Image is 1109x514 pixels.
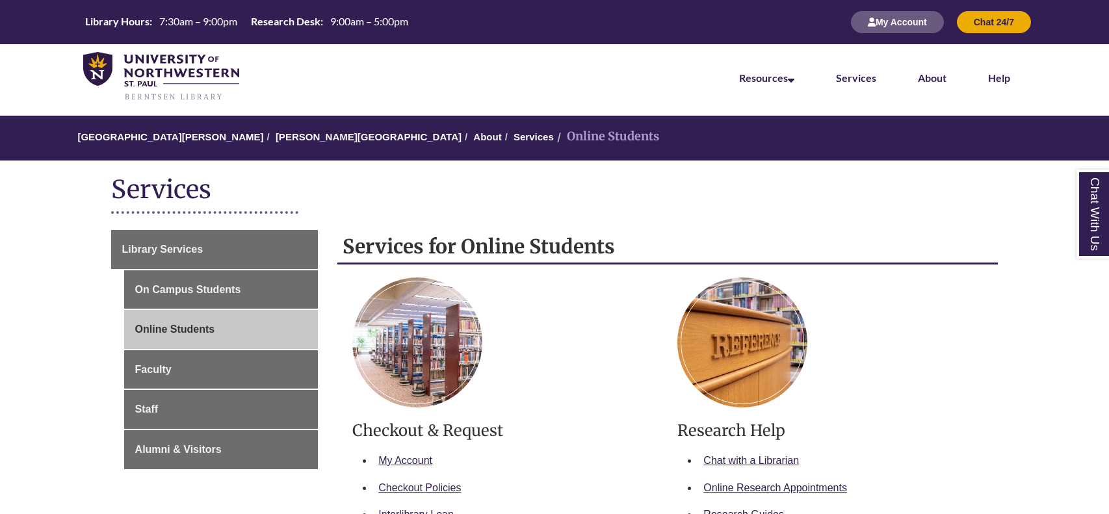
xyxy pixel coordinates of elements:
[703,455,799,466] a: Chat with a Librarian
[80,14,154,29] th: Library Hours:
[851,16,944,27] a: My Account
[352,420,658,441] h3: Checkout & Request
[957,11,1031,33] button: Chat 24/7
[378,455,432,466] a: My Account
[77,131,263,142] a: [GEOGRAPHIC_DATA][PERSON_NAME]
[330,15,408,27] span: 9:00am – 5:00pm
[246,14,325,29] th: Research Desk:
[111,230,319,469] div: Guide Page Menu
[159,15,237,27] span: 7:30am – 9:00pm
[677,420,983,441] h3: Research Help
[111,230,319,269] a: Library Services
[80,14,413,30] a: Hours Today
[276,131,462,142] a: [PERSON_NAME][GEOGRAPHIC_DATA]
[836,71,876,84] a: Services
[111,173,998,208] h1: Services
[988,71,1010,84] a: Help
[124,430,319,469] a: Alumni & Visitors
[124,390,319,429] a: Staff
[337,230,998,264] h2: Services for Online Students
[83,52,239,101] img: UNWSP Library Logo
[703,482,847,493] a: Online Research Appointments
[378,482,461,493] a: Checkout Policies
[514,131,554,142] a: Services
[124,270,319,309] a: On Campus Students
[124,350,319,389] a: Faculty
[739,71,794,84] a: Resources
[124,310,319,349] a: Online Students
[851,11,944,33] button: My Account
[80,14,413,29] table: Hours Today
[957,16,1031,27] a: Chat 24/7
[918,71,946,84] a: About
[473,131,501,142] a: About
[554,127,659,146] li: Online Students
[122,244,203,255] span: Library Services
